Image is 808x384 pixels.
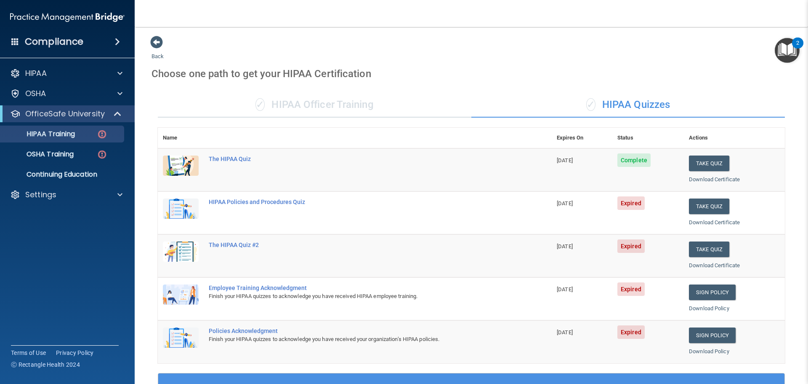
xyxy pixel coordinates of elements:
a: Download Certificate [689,219,740,226]
a: Sign Policy [689,328,736,343]
button: Take Quiz [689,199,729,214]
div: Policies Acknowledgment [209,328,510,334]
a: Privacy Policy [56,349,94,357]
p: OfficeSafe University [25,109,105,119]
p: Continuing Education [5,170,120,179]
span: Complete [617,153,651,167]
a: Settings [10,190,122,200]
div: Finish your HIPAA quizzes to acknowledge you have received your organization’s HIPAA policies. [209,334,510,344]
p: HIPAA Training [5,130,75,138]
div: Employee Training Acknowledgment [209,285,510,291]
img: danger-circle.6113f641.png [97,129,107,140]
th: Status [612,128,684,148]
span: [DATE] [557,329,573,336]
a: Download Policy [689,348,729,354]
th: Actions [684,128,785,148]
p: OSHA [25,89,46,99]
div: Choose one path to get your HIPAA Certification [151,62,791,86]
img: danger-circle.6113f641.png [97,149,107,160]
span: ✓ [255,98,265,111]
div: HIPAA Policies and Procedures Quiz [209,199,510,205]
button: Open Resource Center, 2 new notifications [775,38,800,63]
a: Sign Policy [689,285,736,300]
span: Expired [617,282,645,296]
div: HIPAA Quizzes [471,92,785,118]
span: [DATE] [557,286,573,293]
a: Back [151,43,164,59]
iframe: Drift Widget Chat Controller [766,326,798,358]
button: Take Quiz [689,156,729,171]
span: ✓ [586,98,595,111]
p: OSHA Training [5,150,74,158]
span: [DATE] [557,243,573,250]
div: HIPAA Officer Training [158,92,471,118]
div: The HIPAA Quiz #2 [209,242,510,248]
span: [DATE] [557,200,573,207]
h4: Compliance [25,36,83,48]
p: Settings [25,190,56,200]
p: HIPAA [25,68,47,78]
th: Expires On [552,128,612,148]
span: Expired [617,196,645,210]
a: HIPAA [10,68,122,78]
div: Finish your HIPAA quizzes to acknowledge you have received HIPAA employee training. [209,291,510,301]
a: OfficeSafe University [10,109,122,119]
a: Download Certificate [689,262,740,269]
th: Name [158,128,204,148]
button: Take Quiz [689,242,729,257]
span: Expired [617,239,645,253]
a: OSHA [10,89,122,99]
a: Terms of Use [11,349,46,357]
span: [DATE] [557,157,573,164]
span: Ⓒ Rectangle Health 2024 [11,360,80,369]
a: Download Policy [689,305,729,311]
div: 2 [796,43,799,54]
div: The HIPAA Quiz [209,156,510,162]
span: Expired [617,325,645,339]
a: Download Certificate [689,176,740,183]
img: PMB logo [10,9,125,26]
